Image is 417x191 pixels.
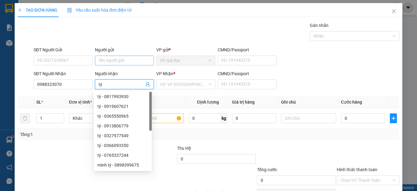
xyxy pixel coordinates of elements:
[67,8,132,13] span: Yêu cầu xuất hóa đơn điện tử
[97,123,148,129] div: tý - 0913806779
[34,46,92,53] div: SĐT Người Gửi
[94,141,152,150] div: tý - 0366093350
[67,8,72,13] img: icon
[95,46,154,53] div: Người gửi
[35,4,66,12] b: TRÍ NHÂN
[18,8,57,13] span: TẠO ĐƠN HÀNG
[97,152,148,159] div: tý - 0765337244
[232,113,276,123] input: 0
[390,116,397,121] span: plus
[20,113,30,123] button: delete
[232,100,255,105] span: Giá trị hàng
[160,56,212,65] span: VP Giá Rai
[221,113,227,123] span: kg
[3,29,116,36] li: 0983 44 7777
[281,113,336,123] input: Ghi Chú
[156,46,215,53] div: VP gửi
[279,96,339,108] th: Ghi chú
[35,15,40,20] span: environment
[18,8,22,12] span: plus
[94,160,152,170] div: minh tý - 0898399675
[95,70,154,77] div: Người nhận
[218,70,277,77] div: CMND/Passport
[218,46,277,53] div: CMND/Passport
[3,13,116,29] li: [STREET_ADDRESS][PERSON_NAME]
[257,167,277,172] span: Tổng cước
[34,70,92,77] div: SĐT Người Nhận
[97,132,148,139] div: tý - 0327977549
[391,9,396,14] span: close
[129,113,184,123] input: VD: Bàn, Ghế
[97,113,148,119] div: tý - 0365550965
[94,111,152,121] div: tý - 0365550965
[20,131,161,138] div: Tổng: 1
[337,167,377,172] label: Hình thức thanh toán
[385,3,402,20] button: Close
[197,100,219,105] span: Định lượng
[94,150,152,160] div: tý - 0765337244
[97,93,148,100] div: tý - 0817993930
[69,100,92,105] span: Đơn vị tính
[94,92,152,101] div: tý - 0817993930
[341,100,362,105] span: Cước hàng
[36,100,41,105] span: SL
[145,82,150,87] span: user-add
[156,71,173,76] span: VP Nhận
[310,23,328,28] label: Gán nhãn
[177,146,191,151] span: Thu Hộ
[97,103,148,110] div: tý - 0919607621
[35,30,40,35] span: phone
[94,101,152,111] div: tý - 0919607621
[94,131,152,141] div: tý - 0327977549
[73,114,120,123] span: Khác
[390,113,397,123] button: plus
[94,121,152,131] div: tý - 0913806779
[97,142,148,149] div: tý - 0366093350
[3,46,63,56] b: GỬI : VP Giá Rai
[97,162,148,168] div: minh tý - 0898399675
